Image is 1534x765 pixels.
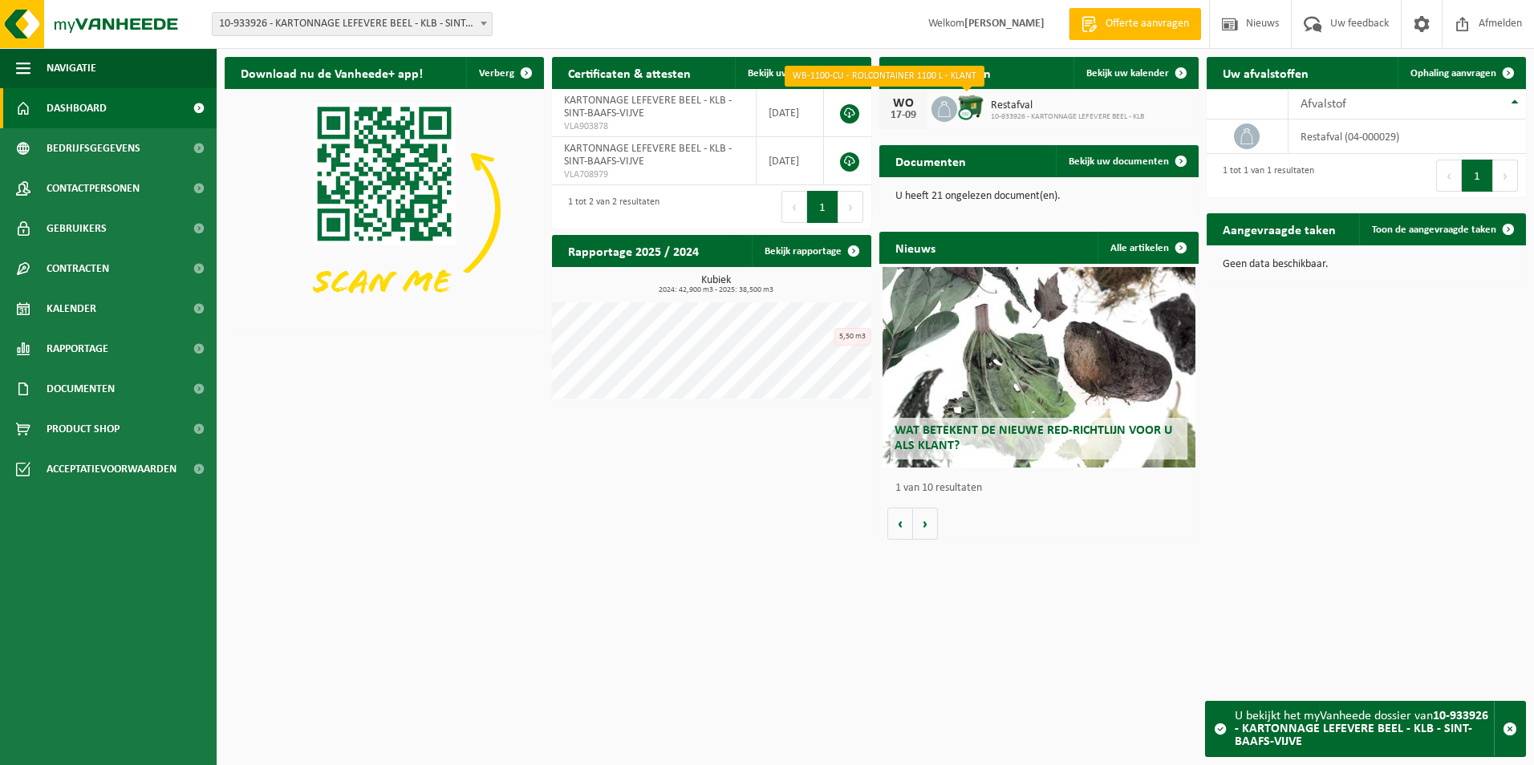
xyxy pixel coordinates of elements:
h2: Documenten [879,145,982,176]
h2: Aangevraagde taken [1207,213,1352,245]
button: Vorige [887,508,913,540]
span: Bekijk uw kalender [1086,68,1169,79]
div: 17-09 [887,110,919,121]
span: 10-933926 - KARTONNAGE LEFEVERE BEEL - KLB - SINT-BAAFS-VIJVE [213,13,492,35]
div: 1 tot 1 van 1 resultaten [1215,158,1314,193]
p: Geen data beschikbaar. [1223,259,1510,270]
span: Toon de aangevraagde taken [1372,225,1496,235]
img: WB-1100-CU [957,94,984,121]
a: Bekijk uw kalender [1073,57,1197,89]
span: Verberg [479,68,514,79]
span: 10-933926 - KARTONNAGE LEFEVERE BEEL - KLB - SINT-BAAFS-VIJVE [212,12,493,36]
span: Product Shop [47,409,120,449]
a: Bekijk uw documenten [1056,145,1197,177]
span: 10-933926 - KARTONNAGE LEFEVERE BEEL - KLB [991,112,1144,122]
span: Afvalstof [1301,98,1346,111]
button: 1 [1462,160,1493,192]
div: 5,50 m3 [834,328,870,346]
a: Alle artikelen [1098,232,1197,264]
img: Download de VHEPlus App [225,89,544,329]
a: Bekijk rapportage [752,235,870,267]
span: Acceptatievoorwaarden [47,449,177,489]
h2: Download nu de Vanheede+ app! [225,57,439,88]
button: Volgende [913,508,938,540]
span: Contracten [47,249,109,289]
a: Toon de aangevraagde taken [1359,213,1524,245]
span: VLA708979 [564,168,744,181]
td: restafval (04-000029) [1288,119,1526,154]
td: [DATE] [757,89,824,137]
p: 1 van 10 resultaten [895,483,1191,494]
h2: Uw afvalstoffen [1207,57,1325,88]
button: Next [838,191,863,223]
span: Bekijk uw certificaten [748,68,842,79]
a: Ophaling aanvragen [1398,57,1524,89]
div: U bekijkt het myVanheede dossier van [1235,702,1494,756]
button: Previous [1436,160,1462,192]
a: Wat betekent de nieuwe RED-richtlijn voor u als klant? [883,267,1195,467]
span: Kalender [47,289,96,329]
button: Previous [781,191,807,223]
span: KARTONNAGE LEFEVERE BEEL - KLB - SINT-BAAFS-VIJVE [564,143,732,168]
span: Ophaling aanvragen [1410,68,1496,79]
strong: [PERSON_NAME] [964,18,1045,30]
p: U heeft 21 ongelezen document(en). [895,191,1183,202]
div: 1 tot 2 van 2 resultaten [560,189,659,225]
a: Bekijk uw certificaten [735,57,870,89]
div: WO [887,97,919,110]
span: KARTONNAGE LEFEVERE BEEL - KLB - SINT-BAAFS-VIJVE [564,95,732,119]
button: 1 [807,191,838,223]
span: Bekijk uw documenten [1069,156,1169,167]
span: Restafval [991,99,1144,112]
span: Contactpersonen [47,168,140,208]
span: Gebruikers [47,208,107,249]
span: Bedrijfsgegevens [47,128,140,168]
span: Rapportage [47,329,108,369]
span: Dashboard [47,88,107,128]
span: Offerte aanvragen [1102,16,1193,32]
strong: 10-933926 - KARTONNAGE LEFEVERE BEEL - KLB - SINT-BAAFS-VIJVE [1235,710,1488,748]
h3: Kubiek [560,275,871,294]
span: VLA903878 [564,120,744,133]
span: Documenten [47,369,115,409]
span: 2024: 42,900 m3 - 2025: 38,500 m3 [560,286,871,294]
h2: Rapportage 2025 / 2024 [552,235,715,266]
span: Navigatie [47,48,96,88]
span: Wat betekent de nieuwe RED-richtlijn voor u als klant? [895,424,1172,452]
button: Verberg [466,57,542,89]
button: Next [1493,160,1518,192]
h2: Ingeplande taken [879,57,1007,88]
a: Offerte aanvragen [1069,8,1201,40]
h2: Nieuws [879,232,952,263]
td: [DATE] [757,137,824,185]
h2: Certificaten & attesten [552,57,707,88]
